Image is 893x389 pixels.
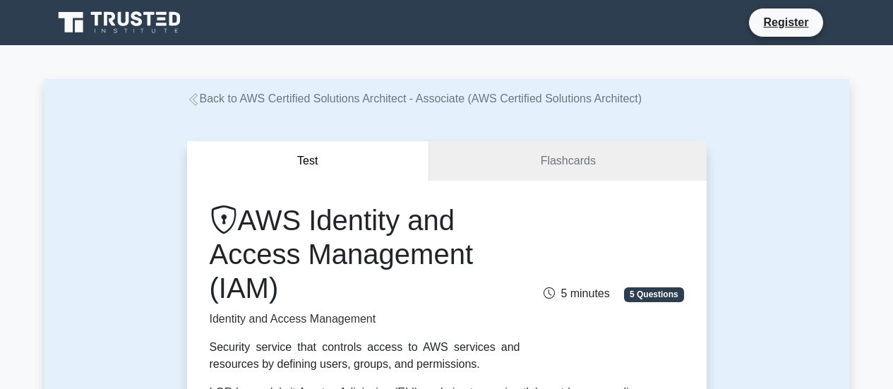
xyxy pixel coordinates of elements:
[210,339,520,373] div: Security service that controls access to AWS services and resources by defining users, groups, an...
[624,287,683,301] span: 5 Questions
[187,92,642,104] a: Back to AWS Certified Solutions Architect - Associate (AWS Certified Solutions Architect)
[210,311,520,328] p: Identity and Access Management
[544,287,609,299] span: 5 minutes
[187,141,430,181] button: Test
[210,203,520,305] h1: AWS Identity and Access Management (IAM)
[429,141,706,181] a: Flashcards
[755,13,817,31] a: Register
